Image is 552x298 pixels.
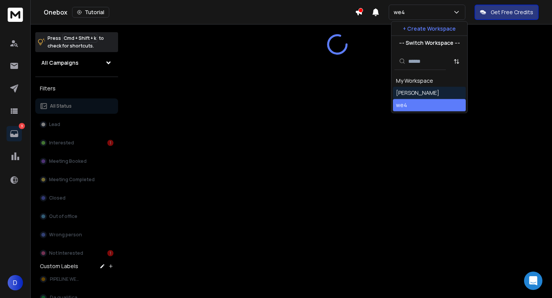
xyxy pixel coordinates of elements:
p: 3 [19,123,25,129]
div: Onebox [44,7,355,18]
button: + Create Workspace [391,22,467,36]
div: My Workspace [396,77,433,85]
div: Open Intercom Messenger [524,272,542,290]
button: All Campaigns [35,55,118,70]
p: --- Switch Workspace --- [399,39,460,47]
div: [PERSON_NAME] [396,89,439,97]
a: 3 [7,126,22,141]
button: Sort by Sort A-Z [449,54,464,69]
p: + Create Workspace [403,25,456,33]
h3: Custom Labels [40,262,78,270]
p: we4 [394,8,408,16]
h1: All Campaigns [41,59,79,67]
div: we4 [396,102,407,109]
button: Tutorial [72,7,109,18]
p: Press to check for shortcuts. [48,34,104,50]
p: Get Free Credits [491,8,533,16]
span: Cmd + Shift + k [62,34,97,43]
button: D [8,275,23,290]
button: Get Free Credits [475,5,539,20]
h3: Filters [35,83,118,94]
